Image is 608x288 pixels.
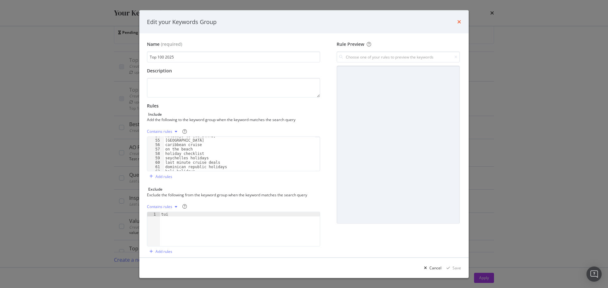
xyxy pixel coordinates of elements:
div: 57 [147,147,164,151]
div: Add rules [155,249,172,254]
input: Enter a name [147,52,320,63]
div: Cancel [429,265,441,270]
button: Add rules [147,171,172,181]
div: 62 [147,169,164,174]
div: Open Intercom Messenger [586,267,602,282]
div: 60 [147,160,164,165]
div: Save [453,265,461,270]
div: 59 [147,156,164,160]
div: times [457,18,461,26]
div: 55 [147,138,164,143]
button: Add rules [147,246,172,256]
button: Contains rules [147,201,180,211]
div: Name [147,41,160,47]
div: Add the following to the keyword group when the keyword matches the search query [147,117,319,122]
div: Description [147,68,320,74]
div: Contains rules [147,205,172,208]
button: Contains rules [147,126,180,137]
span: (required) [161,41,182,47]
div: 56 [147,143,164,147]
div: Edit your Keywords Group [147,18,217,26]
button: Cancel [421,263,441,273]
input: Choose one of your rules to preview the keywords [337,52,460,63]
div: 1 [147,212,160,216]
div: Rule Preview [337,41,460,47]
div: 58 [147,151,164,156]
div: Exclude the following from the keyword group when the keyword matches the search query [147,192,319,197]
div: Include [148,112,162,117]
button: Save [444,263,461,273]
div: Exclude [148,187,162,192]
div: modal [139,10,469,278]
div: Rules [147,103,320,109]
div: Add rules [155,174,172,179]
div: 61 [147,165,164,169]
div: Contains rules [147,130,172,133]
